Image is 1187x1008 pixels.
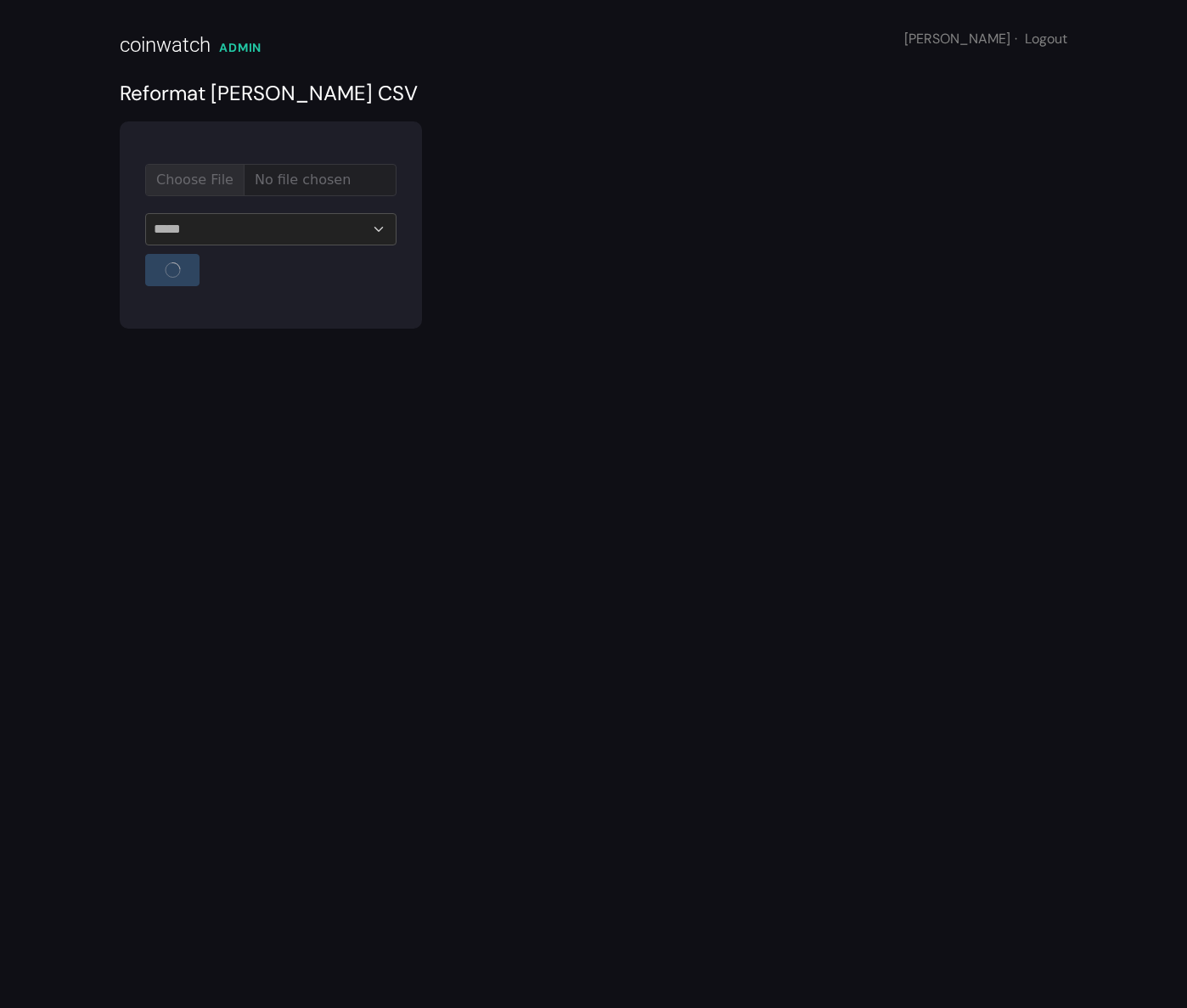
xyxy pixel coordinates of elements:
[1015,30,1017,48] span: ·
[120,78,1067,109] div: Reformat [PERSON_NAME] CSV
[219,39,262,57] div: ADMIN
[1025,30,1067,48] a: Logout
[120,30,211,60] div: coinwatch
[904,29,1067,49] div: [PERSON_NAME]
